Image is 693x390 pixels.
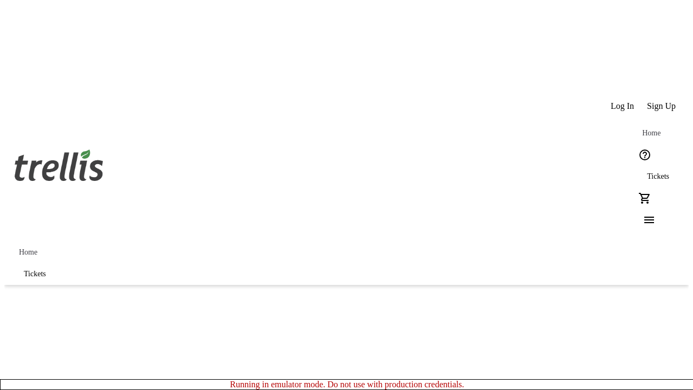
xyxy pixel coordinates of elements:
[647,172,669,181] span: Tickets
[11,242,45,263] a: Home
[634,122,669,144] a: Home
[11,263,59,285] a: Tickets
[634,166,682,187] a: Tickets
[611,101,634,111] span: Log In
[642,129,661,138] span: Home
[640,95,682,117] button: Sign Up
[634,144,656,166] button: Help
[634,187,656,209] button: Cart
[604,95,640,117] button: Log In
[11,138,107,192] img: Orient E2E Organization X7rEMx5VNW's Logo
[19,248,37,257] span: Home
[634,209,656,231] button: Menu
[24,270,46,278] span: Tickets
[647,101,676,111] span: Sign Up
